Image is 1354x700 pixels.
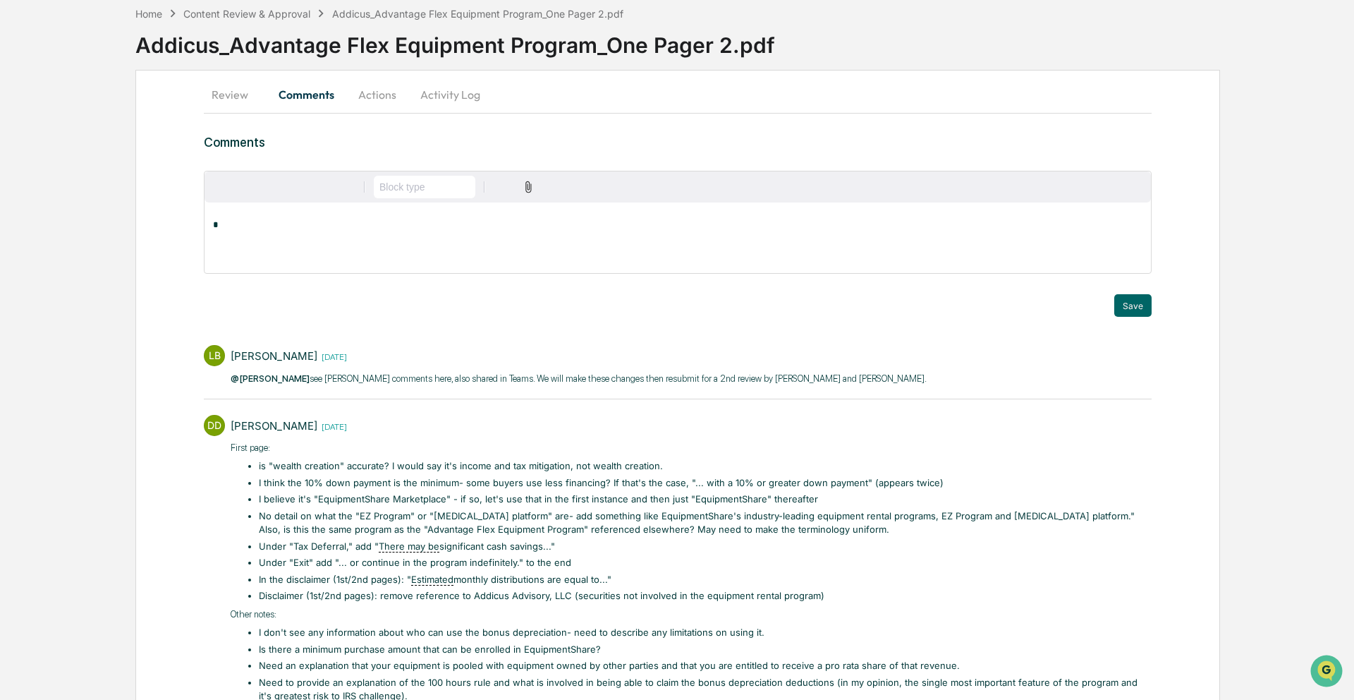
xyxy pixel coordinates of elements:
div: Addicus_Advantage Flex Equipment Program_One Pager 2.pdf [135,21,1354,58]
li: Is there a minimum purchase amount that can be enrolled in EquipmentShare? [259,643,1152,657]
span: @[PERSON_NAME] [231,373,310,384]
li: In the disclaimer (1st/2nd pages): " monthly distributions are equal to..." [259,573,1152,587]
li: Under "Tax Deferral," add " significant cash savings..." [259,540,1152,554]
p: First page: [231,441,1152,455]
u: There may be [379,541,439,553]
li: No detail on what the "EZ Program" or "[MEDICAL_DATA] platform" are- add something like Equipment... [259,509,1152,537]
h3: Comments [204,135,1152,150]
button: Italic [234,176,257,198]
div: We're available if you need us! [48,122,178,133]
input: Clear [37,64,233,79]
button: Block type [374,176,475,198]
button: Attach files [516,178,541,197]
li: is "wealth creation" accurate? I would say it's income and tax mitigation, not wealth creation. ​ [259,459,1152,473]
div: 🖐️ [14,179,25,191]
div: LB [204,345,225,366]
button: Actions [346,78,409,111]
u: Estimated [411,574,453,586]
div: Addicus_Advantage Flex Equipment Program_One Pager 2.pdf [332,8,623,20]
li: Need an explanation that your equipment is pooled with equipment owned by other parties and that ... [259,659,1152,673]
p: How can we help? [14,30,257,52]
img: 1746055101610-c473b297-6a78-478c-a979-82029cc54cd1 [14,108,39,133]
span: Pylon [140,239,171,250]
a: 🖐️Preclearance [8,172,97,198]
li: Under "Exit" add "... or continue in the program indefinitely." to the end [259,556,1152,570]
p: Other notes: [231,608,1152,622]
a: 🔎Data Lookup [8,199,94,224]
div: 🗄️ [102,179,114,191]
time: Tuesday, August 26, 2025 at 8:43:58 AM CDT [317,420,347,432]
li: I don't see any information about who can use the bonus depreciation- need to describe any limita... [259,626,1152,640]
button: Start new chat [240,112,257,129]
button: Comments [267,78,346,111]
div: DD [204,415,225,436]
time: Tuesday, August 26, 2025 at 11:05:26 AM CDT [317,350,347,362]
iframe: Open customer support [1309,653,1347,692]
p: see [PERSON_NAME] comments here, also shared in Teams. We will make these changes then resubmit f... [231,372,928,386]
li: I believe it's "EquipmentShare Marketplace" - if so, let's use that in the first instance and the... [259,493,1152,507]
div: Content Review & Approval [183,8,310,20]
div: secondary tabs example [204,78,1152,111]
div: 🔎 [14,206,25,217]
div: [PERSON_NAME] [231,419,317,433]
div: [PERSON_NAME] [231,349,317,363]
a: Powered byPylon [99,239,171,250]
span: Attestations [116,178,175,192]
span: Data Lookup [28,205,89,219]
a: 🗄️Attestations [97,172,181,198]
div: Start new chat [48,108,231,122]
button: Bold [212,176,234,198]
button: Underline [257,176,279,198]
button: Review [204,78,267,111]
li: I think the 10% down payment is the minimum- some buyers use less financing? If that's the case, ... [259,476,1152,490]
button: Activity Log [409,78,492,111]
div: Home [135,8,162,20]
span: Preclearance [28,178,91,192]
button: Save [1114,294,1152,317]
li: Disclaimer (1st/2nd pages): remove reference to Addicus Advisory, LLC (securities not involved in... [259,589,1152,603]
